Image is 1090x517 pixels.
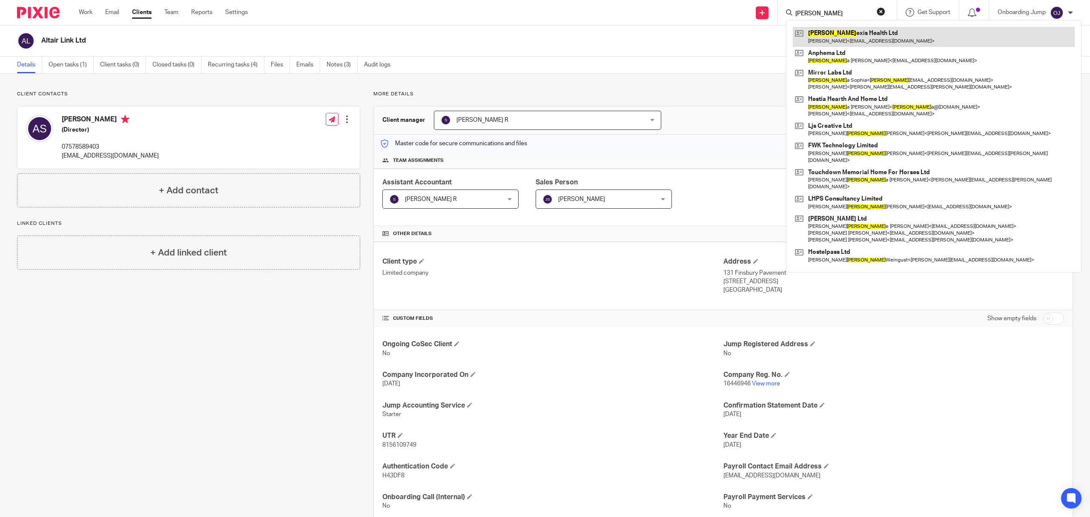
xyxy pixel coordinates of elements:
[558,196,605,202] span: [PERSON_NAME]
[373,91,1073,98] p: More details
[271,57,290,73] a: Files
[296,57,320,73] a: Emails
[62,152,159,160] p: [EMAIL_ADDRESS][DOMAIN_NAME]
[456,117,508,123] span: [PERSON_NAME] R
[723,442,741,448] span: [DATE]
[382,431,723,440] h4: UTR
[382,340,723,349] h4: Ongoing CoSec Client
[723,269,1064,277] p: 131 Finsbury Pavement
[441,115,451,125] img: svg%3E
[191,8,212,17] a: Reports
[723,503,731,509] span: No
[164,8,178,17] a: Team
[752,381,780,387] a: View more
[152,57,201,73] a: Closed tasks (0)
[382,116,425,124] h3: Client manager
[382,371,723,379] h4: Company Incorporated On
[723,340,1064,349] h4: Jump Registered Address
[208,57,264,73] a: Recurring tasks (4)
[380,139,527,148] p: Master code for secure communications and files
[382,257,723,266] h4: Client type
[382,503,390,509] span: No
[17,32,35,50] img: svg%3E
[382,350,390,356] span: No
[17,7,60,18] img: Pixie
[100,57,146,73] a: Client tasks (0)
[723,401,1064,410] h4: Confirmation Statement Date
[723,462,1064,471] h4: Payroll Contact Email Address
[393,157,444,164] span: Team assignments
[41,36,774,45] h2: Altair Link Ltd
[723,381,751,387] span: 16446946
[150,246,227,259] h4: + Add linked client
[723,371,1064,379] h4: Company Reg. No.
[723,473,820,479] span: [EMAIL_ADDRESS][DOMAIN_NAME]
[225,8,248,17] a: Settings
[382,381,400,387] span: [DATE]
[987,314,1036,323] label: Show empty fields
[382,401,723,410] h4: Jump Accounting Service
[382,462,723,471] h4: Authentication Code
[121,115,129,124] i: Primary
[79,8,92,17] a: Work
[918,9,950,15] span: Get Support
[132,8,152,17] a: Clients
[795,10,871,18] input: Search
[17,91,360,98] p: Client contacts
[723,431,1064,440] h4: Year End Date
[393,230,432,237] span: Other details
[723,286,1064,294] p: [GEOGRAPHIC_DATA]
[998,8,1046,17] p: Onboarding Jump
[382,269,723,277] p: Limited company
[49,57,94,73] a: Open tasks (1)
[159,184,218,197] h4: + Add contact
[364,57,397,73] a: Audit logs
[723,350,731,356] span: No
[389,194,399,204] img: svg%3E
[542,194,553,204] img: svg%3E
[62,143,159,151] p: 07578589403
[536,179,578,186] span: Sales Person
[327,57,358,73] a: Notes (3)
[382,493,723,502] h4: Onboarding Call (Internal)
[382,411,401,417] span: Starter
[723,493,1064,502] h4: Payroll Payment Services
[382,179,452,186] span: Assistant Accountant
[405,196,457,202] span: [PERSON_NAME] R
[877,7,885,16] button: Clear
[382,315,723,322] h4: CUSTOM FIELDS
[62,126,159,134] h5: (Director)
[723,277,1064,286] p: [STREET_ADDRESS]
[17,57,42,73] a: Details
[382,473,404,479] span: H43DF8
[723,257,1064,266] h4: Address
[382,442,416,448] span: 8156109749
[62,115,159,126] h4: [PERSON_NAME]
[1050,6,1064,20] img: svg%3E
[17,220,360,227] p: Linked clients
[723,411,741,417] span: [DATE]
[26,115,53,142] img: svg%3E
[105,8,119,17] a: Email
